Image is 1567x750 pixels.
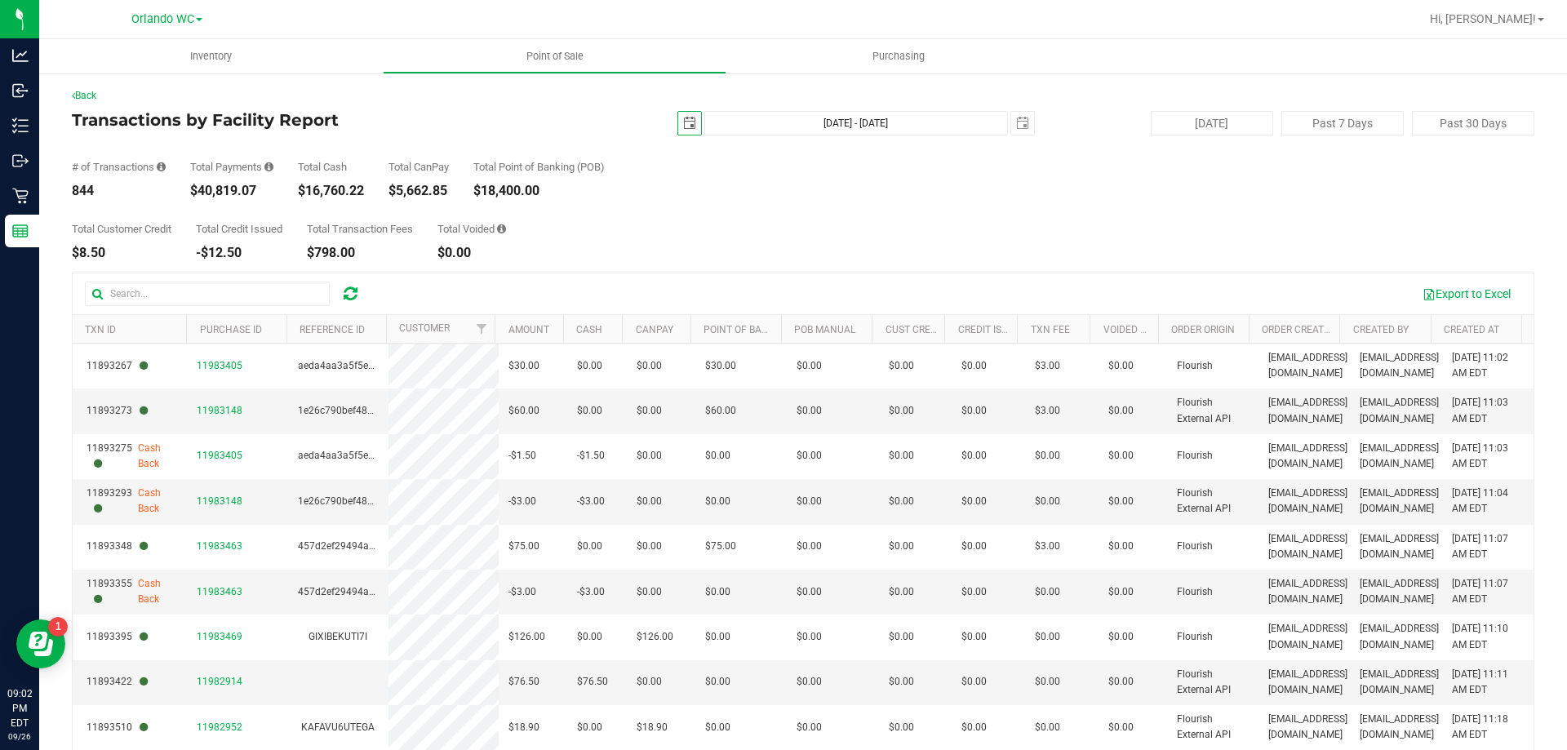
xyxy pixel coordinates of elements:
[705,494,730,509] span: $0.00
[12,47,29,64] inline-svg: Analytics
[889,403,914,419] span: $0.00
[508,494,536,509] span: -$3.00
[705,674,730,690] span: $0.00
[508,720,539,735] span: $18.90
[508,448,536,464] span: -$1.50
[961,494,987,509] span: $0.00
[961,539,987,554] span: $0.00
[1360,395,1439,426] span: [EMAIL_ADDRESS][DOMAIN_NAME]
[1452,667,1524,698] span: [DATE] 11:11 AM EDT
[157,162,166,172] i: Count of all successful payment transactions, possibly including voids, refunds, and cash-back fr...
[1177,629,1213,645] span: Flourish
[577,629,602,645] span: $0.00
[636,324,673,335] a: CanPay
[72,111,559,129] h4: Transactions by Facility Report
[889,448,914,464] span: $0.00
[637,629,673,645] span: $126.00
[705,358,736,374] span: $30.00
[797,539,822,554] span: $0.00
[301,721,375,733] span: KAFAVU6UTEGA
[473,162,605,172] div: Total Point of Banking (POB)
[437,246,506,260] div: $0.00
[576,324,602,335] a: Cash
[298,586,470,597] span: 457d2ef29494a65bf4d7c2d8d3fe096c
[1171,324,1235,335] a: Order Origin
[48,617,68,637] iframe: Resource center unread badge
[468,315,495,343] a: Filter
[1108,448,1134,464] span: $0.00
[1268,667,1347,698] span: [EMAIL_ADDRESS][DOMAIN_NAME]
[197,360,242,371] span: 11983405
[637,448,662,464] span: $0.00
[131,12,194,26] span: Orlando WC
[1268,350,1347,381] span: [EMAIL_ADDRESS][DOMAIN_NAME]
[508,324,549,335] a: Amount
[961,629,987,645] span: $0.00
[577,358,602,374] span: $0.00
[797,720,822,735] span: $0.00
[1035,629,1060,645] span: $0.00
[705,720,730,735] span: $0.00
[1360,667,1439,698] span: [EMAIL_ADDRESS][DOMAIN_NAME]
[168,49,254,64] span: Inventory
[197,405,242,416] span: 11983148
[705,584,730,600] span: $0.00
[961,358,987,374] span: $0.00
[850,49,947,64] span: Purchasing
[1360,576,1439,607] span: [EMAIL_ADDRESS][DOMAIN_NAME]
[889,629,914,645] span: $0.00
[797,448,822,464] span: $0.00
[1452,712,1524,743] span: [DATE] 11:18 AM EDT
[1035,720,1060,735] span: $0.00
[1108,403,1134,419] span: $0.00
[72,90,96,101] a: Back
[197,540,242,552] span: 11983463
[1452,576,1524,607] span: [DATE] 11:07 AM EDT
[12,118,29,134] inline-svg: Inventory
[797,674,822,690] span: $0.00
[7,730,32,743] p: 09/26
[1035,358,1060,374] span: $3.00
[1360,350,1439,381] span: [EMAIL_ADDRESS][DOMAIN_NAME]
[7,686,32,730] p: 09:02 PM EDT
[298,450,475,461] span: aeda4aa3a5f5e472969b8e4d6bc5a2b6
[637,403,662,419] span: $0.00
[705,629,730,645] span: $0.00
[383,39,726,73] a: Point of Sale
[87,720,148,735] span: 11893510
[437,224,506,234] div: Total Voided
[1452,621,1524,652] span: [DATE] 11:10 AM EDT
[1035,494,1060,509] span: $0.00
[1360,486,1439,517] span: [EMAIL_ADDRESS][DOMAIN_NAME]
[138,486,177,517] span: Cash Back
[473,184,605,197] div: $18,400.00
[12,153,29,169] inline-svg: Outbound
[1281,111,1404,135] button: Past 7 Days
[1035,403,1060,419] span: $3.00
[637,674,662,690] span: $0.00
[72,224,171,234] div: Total Customer Credit
[307,224,413,234] div: Total Transaction Fees
[508,358,539,374] span: $30.00
[309,631,367,642] span: GIXIBEKUTI7I
[1035,674,1060,690] span: $0.00
[1035,448,1060,464] span: $0.00
[72,246,171,260] div: $8.50
[1353,324,1409,335] a: Created By
[197,721,242,733] span: 11982952
[508,629,545,645] span: $126.00
[1177,448,1213,464] span: Flourish
[1268,576,1347,607] span: [EMAIL_ADDRESS][DOMAIN_NAME]
[508,403,539,419] span: $60.00
[298,184,364,197] div: $16,760.22
[889,584,914,600] span: $0.00
[1031,324,1070,335] a: Txn Fee
[1108,539,1134,554] span: $0.00
[1177,395,1249,426] span: Flourish External API
[264,162,273,172] i: Sum of all successful, non-voided payment transaction amounts, excluding tips and transaction fees.
[637,584,662,600] span: $0.00
[961,584,987,600] span: $0.00
[797,403,822,419] span: $0.00
[196,224,282,234] div: Total Credit Issued
[1177,486,1249,517] span: Flourish External API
